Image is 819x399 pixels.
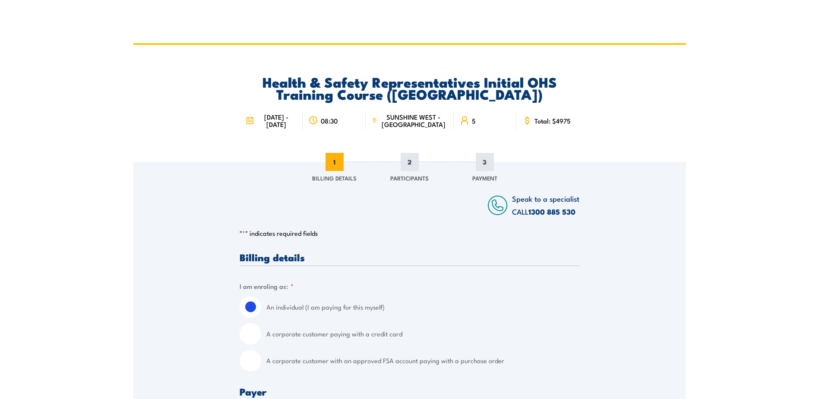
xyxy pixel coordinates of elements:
[266,323,579,345] label: A corporate customer paying with a credit card
[240,229,579,237] p: " " indicates required fields
[379,113,447,128] span: SUNSHINE WEST - [GEOGRAPHIC_DATA]
[512,193,579,217] span: Speak to a specialist CALL
[401,153,419,171] span: 2
[312,174,357,182] span: Billing Details
[266,350,579,371] label: A corporate customer with an approved FSA account paying with a purchase order
[240,252,579,262] h3: Billing details
[472,174,497,182] span: Payment
[240,281,294,291] legend: I am enroling as:
[476,153,494,171] span: 3
[534,117,571,124] span: Total: $4975
[472,117,476,124] span: 5
[528,206,576,217] a: 1300 885 530
[321,117,338,124] span: 08:30
[256,113,297,128] span: [DATE] - [DATE]
[240,76,579,100] h2: Health & Safety Representatives Initial OHS Training Course ([GEOGRAPHIC_DATA])
[390,174,429,182] span: Participants
[240,386,579,396] h3: Payer
[266,296,579,318] label: An individual (I am paying for this myself)
[326,153,344,171] span: 1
